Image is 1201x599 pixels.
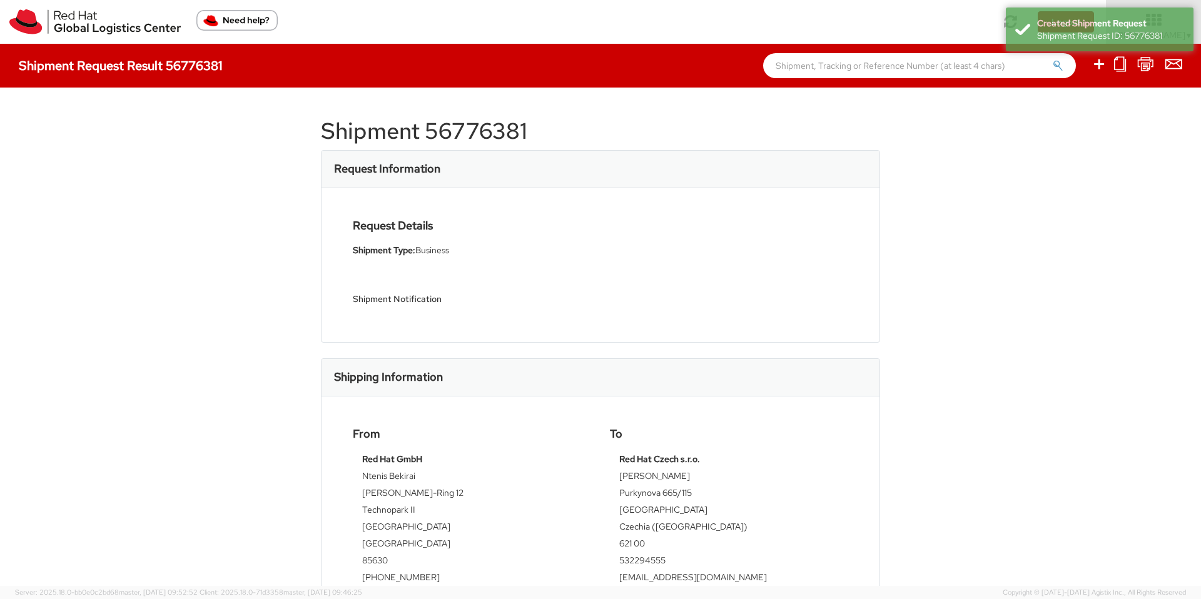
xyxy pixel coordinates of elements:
[763,53,1076,78] input: Shipment, Tracking or Reference Number (at least 4 chars)
[619,453,700,465] strong: Red Hat Czech s.r.o.
[1037,17,1184,29] div: Created Shipment Request
[619,554,839,571] td: 532294555
[283,588,362,596] span: master, [DATE] 09:46:25
[362,520,582,537] td: [GEOGRAPHIC_DATA]
[362,486,582,503] td: [PERSON_NAME]-Ring 12
[353,428,591,440] h4: From
[362,554,582,571] td: 85630
[619,486,839,503] td: Purkynova 665/115
[362,453,422,465] strong: Red Hat GmbH
[1003,588,1186,598] span: Copyright © [DATE]-[DATE] Agistix Inc., All Rights Reserved
[353,294,591,304] h5: Shipment Notification
[334,163,440,175] h3: Request Information
[9,9,181,34] img: rh-logistics-00dfa346123c4ec078e1.svg
[1037,29,1184,42] div: Shipment Request ID: 56776381
[196,10,278,31] button: Need help?
[619,537,839,554] td: 621 00
[362,571,582,588] td: [PHONE_NUMBER]
[362,470,582,486] td: Ntenis Bekirai
[619,503,839,520] td: [GEOGRAPHIC_DATA]
[353,219,591,232] h4: Request Details
[200,588,362,596] span: Client: 2025.18.0-71d3358
[610,428,848,440] h4: To
[334,371,443,383] h3: Shipping Information
[619,571,839,588] td: [EMAIL_ADDRESS][DOMAIN_NAME]
[362,537,582,554] td: [GEOGRAPHIC_DATA]
[321,119,880,144] h1: Shipment 56776381
[353,244,591,257] li: Business
[353,244,415,256] strong: Shipment Type:
[19,59,223,73] h4: Shipment Request Result 56776381
[15,588,198,596] span: Server: 2025.18.0-bb0e0c2bd68
[619,520,839,537] td: Czechia ([GEOGRAPHIC_DATA])
[619,470,839,486] td: [PERSON_NAME]
[362,503,582,520] td: Technopark II
[119,588,198,596] span: master, [DATE] 09:52:52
